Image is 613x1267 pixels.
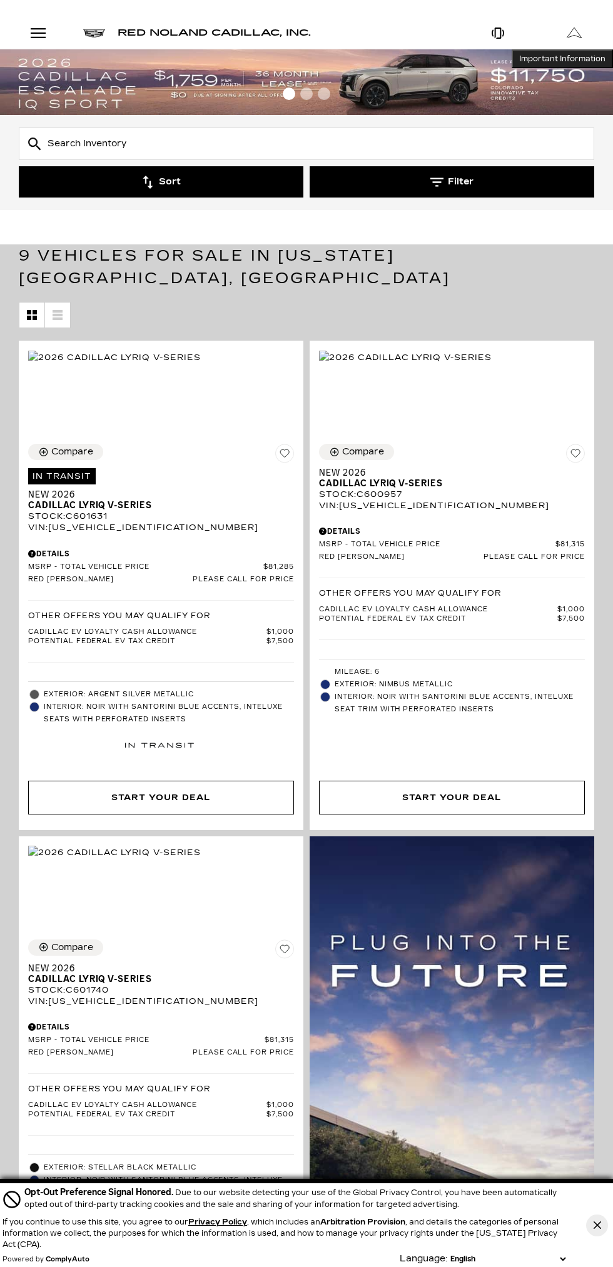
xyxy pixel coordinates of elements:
div: Compare [51,446,93,458]
span: 9 Vehicles for Sale in [US_STATE][GEOGRAPHIC_DATA], [GEOGRAPHIC_DATA] [19,247,450,287]
a: New 2026Cadillac LYRIQ V-Series [28,963,294,984]
span: $81,285 [263,563,294,572]
span: Red [PERSON_NAME] [28,575,193,584]
span: Red [PERSON_NAME] [319,553,484,562]
span: $1,000 [266,1101,294,1110]
div: Compare [342,446,384,458]
span: $7,500 [266,637,294,646]
span: Please call for price [193,575,294,584]
img: In Transit Badge [125,729,194,762]
a: MSRP - Total Vehicle Price $81,315 [28,1036,294,1045]
div: VIN: [US_VEHICLE_IDENTIFICATION_NUMBER] [28,996,294,1007]
button: Compare Vehicle [28,444,103,460]
div: VIN: [US_VEHICLE_IDENTIFICATION_NUMBER] [28,522,294,533]
p: Other Offers You May Qualify For [319,588,501,599]
a: Potential Federal EV Tax Credit $7,500 [319,614,585,624]
div: Language: [400,1254,447,1263]
a: Privacy Policy [188,1218,247,1226]
span: Please call for price [484,553,585,562]
div: Pricing Details - New 2026 Cadillac LYRIQ V-Series [28,548,294,559]
span: Cadillac LYRIQ V-Series [28,500,285,511]
span: Interior: Noir with Santorini Blue accents, Inteluxe seat trim with Perforated inserts [335,691,585,716]
strong: Arbitration Provision [320,1218,405,1226]
button: Close Button [586,1214,608,1236]
div: Compare [51,942,93,953]
span: $7,500 [557,614,585,624]
div: Start Your Deal [319,781,585,814]
input: Search Inventory [19,128,594,160]
div: Pricing Details - New 2026 Cadillac LYRIQ V-Series [319,526,585,537]
a: MSRP - Total Vehicle Price $81,315 [319,540,585,549]
a: Open Phone Modal [460,18,537,49]
div: Stock : C601631 [28,511,294,522]
span: Red Noland Cadillac, Inc. [118,28,311,38]
a: Potential Federal EV Tax Credit $7,500 [28,1110,294,1119]
span: Exterior: Stellar Black Metallic [44,1161,294,1174]
span: Exterior: Nimbus Metallic [335,678,585,691]
div: Start Your Deal [402,791,501,804]
span: Potential Federal EV Tax Credit [319,614,557,624]
img: Cadillac logo [83,29,105,38]
span: Opt-Out Preference Signal Honored . [24,1187,175,1198]
a: Red Noland Cadillac, Inc. [118,29,311,38]
p: If you continue to use this site, you agree to our , which includes an , and details the categori... [3,1218,559,1249]
span: New 2026 [28,489,285,500]
span: Go to slide 3 [318,88,330,100]
span: $7,500 [266,1110,294,1119]
span: Cadillac LYRIQ V-Series [28,974,285,984]
a: In TransitNew 2026Cadillac LYRIQ V-Series [28,468,294,511]
img: 2026 Cadillac LYRIQ V-Series [28,846,201,859]
a: Red [PERSON_NAME] Please call for price [28,1048,294,1058]
div: Start Your Deal [111,791,210,804]
div: Powered by [3,1256,89,1263]
span: Red [PERSON_NAME] [28,1048,193,1058]
button: Save Vehicle [275,444,294,468]
button: Compare Vehicle [28,939,103,956]
span: Interior: Noir with Santorini Blue accents, Inteluxe Seats with Perforated inserts [44,701,294,726]
span: Please call for price [193,1048,294,1058]
span: Potential Federal EV Tax Credit [28,637,266,646]
span: Cadillac LYRIQ V-Series [319,478,575,489]
div: Start Your Deal [28,781,294,814]
span: Go to slide 1 [283,88,295,100]
button: Compare Vehicle [319,444,394,460]
li: Mileage: 6 [319,666,585,678]
div: Stock : C600957 [319,489,585,500]
span: Cadillac EV Loyalty Cash Allowance [319,605,557,614]
div: Due to our website detecting your use of the Global Privacy Control, you have been automatically ... [24,1186,569,1210]
span: New 2026 [28,963,285,974]
a: New 2026Cadillac LYRIQ V-Series [319,468,585,489]
a: MSRP - Total Vehicle Price $81,285 [28,563,294,572]
span: $1,000 [557,605,585,614]
span: $81,315 [265,1036,294,1045]
select: Language Select [447,1253,569,1264]
img: 2026 Cadillac LYRIQ V-Series [28,351,201,364]
span: MSRP - Total Vehicle Price [28,563,263,572]
a: ComplyAuto [46,1256,89,1263]
a: Potential Federal EV Tax Credit $7,500 [28,637,294,646]
span: Exterior: Argent Silver Metallic [44,688,294,701]
button: Filter [310,166,594,198]
span: $81,315 [555,540,585,549]
a: Red [PERSON_NAME] Please call for price [319,553,585,562]
a: Cadillac EV Loyalty Cash Allowance $1,000 [319,605,585,614]
span: $1,000 [266,628,294,637]
img: 2026 Cadillac LYRIQ V-Series [319,351,492,364]
span: In Transit [28,468,96,484]
span: Interior: Noir with Santorini Blue accents, Inteluxe Seats w [44,1174,294,1199]
div: Pricing Details - New 2026 Cadillac LYRIQ V-Series [28,1021,294,1033]
button: Sort [19,166,303,198]
span: Cadillac EV Loyalty Cash Allowance [28,628,266,637]
div: VIN: [US_VEHICLE_IDENTIFICATION_NUMBER] [319,500,585,511]
span: Potential Federal EV Tax Credit [28,1110,266,1119]
span: Important Information [519,54,605,64]
a: Cadillac EV Loyalty Cash Allowance $1,000 [28,1101,294,1110]
button: Save Vehicle [275,939,294,963]
span: Cadillac EV Loyalty Cash Allowance [28,1101,266,1110]
button: Save Vehicle [566,444,585,468]
div: Stock : C601740 [28,984,294,996]
span: New 2026 [319,468,575,478]
span: MSRP - Total Vehicle Price [319,540,555,549]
